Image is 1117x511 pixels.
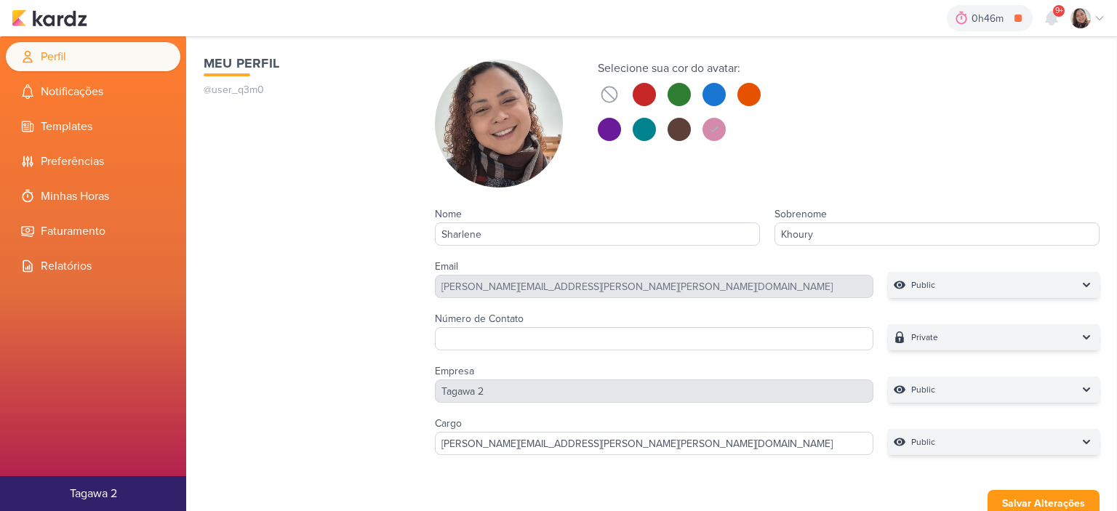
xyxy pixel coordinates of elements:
li: Perfil [6,42,180,71]
li: Minhas Horas [6,182,180,211]
label: Sobrenome [774,208,827,220]
button: Public [888,272,1100,298]
label: Número de Contato [435,313,524,325]
li: Templates [6,112,180,141]
div: [PERSON_NAME][EMAIL_ADDRESS][PERSON_NAME][PERSON_NAME][DOMAIN_NAME] [435,275,873,298]
li: Faturamento [6,217,180,246]
p: Public [911,382,935,397]
label: Empresa [435,365,474,377]
button: Private [888,324,1100,350]
img: kardz.app [12,9,87,27]
img: Sharlene Khoury [1070,8,1091,28]
h1: Meu Perfil [204,54,406,73]
span: 9+ [1055,5,1063,17]
div: Selecione sua cor do avatar: [598,60,761,77]
li: Relatórios [6,252,180,281]
img: Sharlene Khoury [435,60,563,188]
li: Notificações [6,77,180,106]
button: Public [888,377,1100,403]
li: Preferências [6,147,180,176]
p: Public [911,435,935,449]
label: Email [435,260,458,273]
p: Private [911,330,938,345]
div: 0h46m [972,11,1008,26]
button: Public [888,429,1100,455]
p: @user_q3m0 [204,82,406,97]
p: Public [911,278,935,292]
label: Nome [435,208,462,220]
label: Cargo [435,417,462,430]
